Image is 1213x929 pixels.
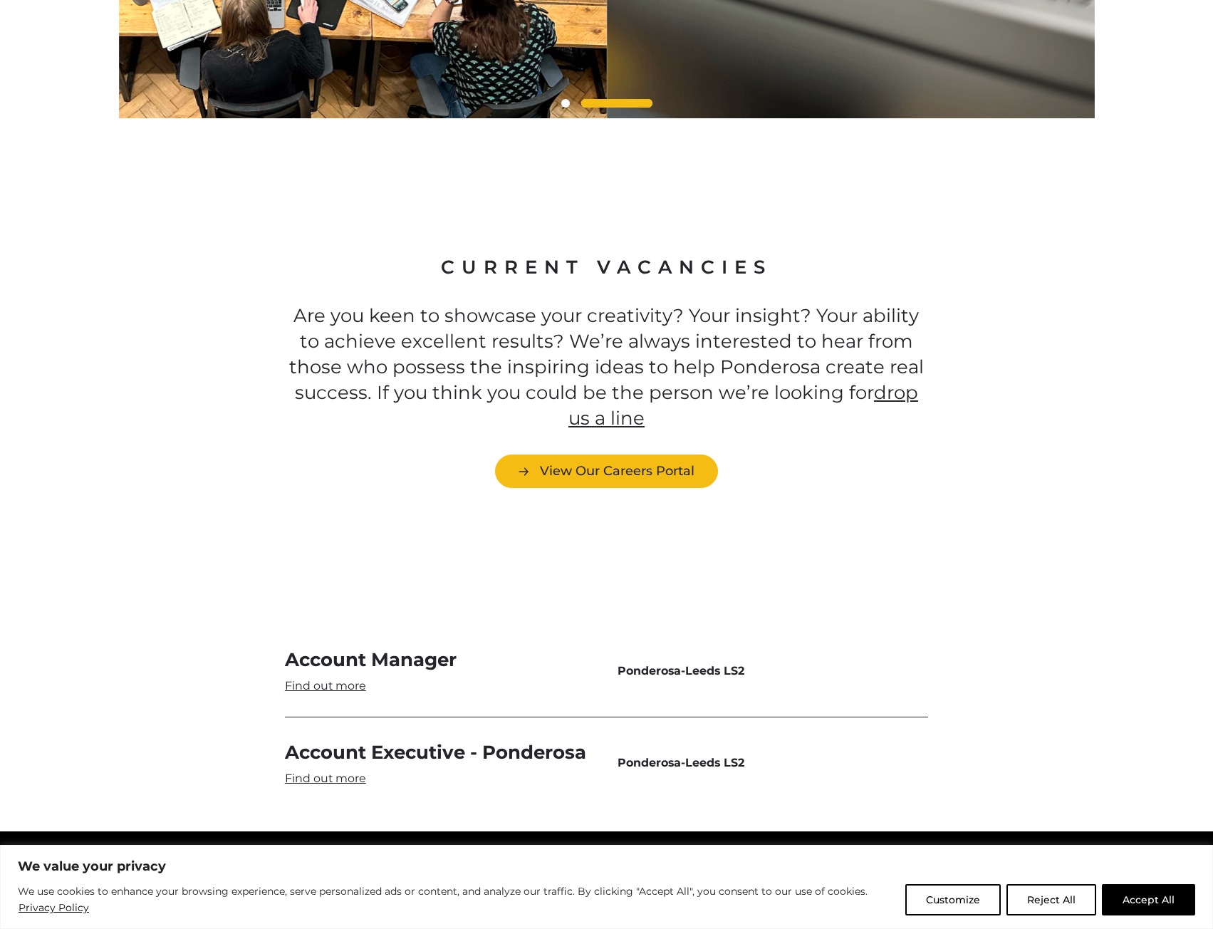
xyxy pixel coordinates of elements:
[285,648,595,694] a: Account Manager
[495,455,718,488] a: View Our Careers Portal
[18,883,895,917] p: We use cookies to enhance your browsing experience, serve personalized ads or content, and analyz...
[285,255,928,281] h2: Current Vacancies
[618,756,681,769] span: Ponderosa
[1006,884,1096,915] button: Reject All
[618,754,928,772] span: -
[685,664,744,678] span: Leeds LS2
[1102,884,1195,915] button: Accept All
[618,664,681,678] span: Ponderosa
[905,884,1001,915] button: Customize
[18,858,1195,875] p: We value your privacy
[18,899,90,916] a: Privacy Policy
[285,740,595,787] a: Account Executive - Ponderosa
[285,303,928,432] p: Are you keen to showcase your creativity? Your insight? Your ability to achieve excellent results...
[685,756,744,769] span: Leeds LS2
[618,663,928,680] span: -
